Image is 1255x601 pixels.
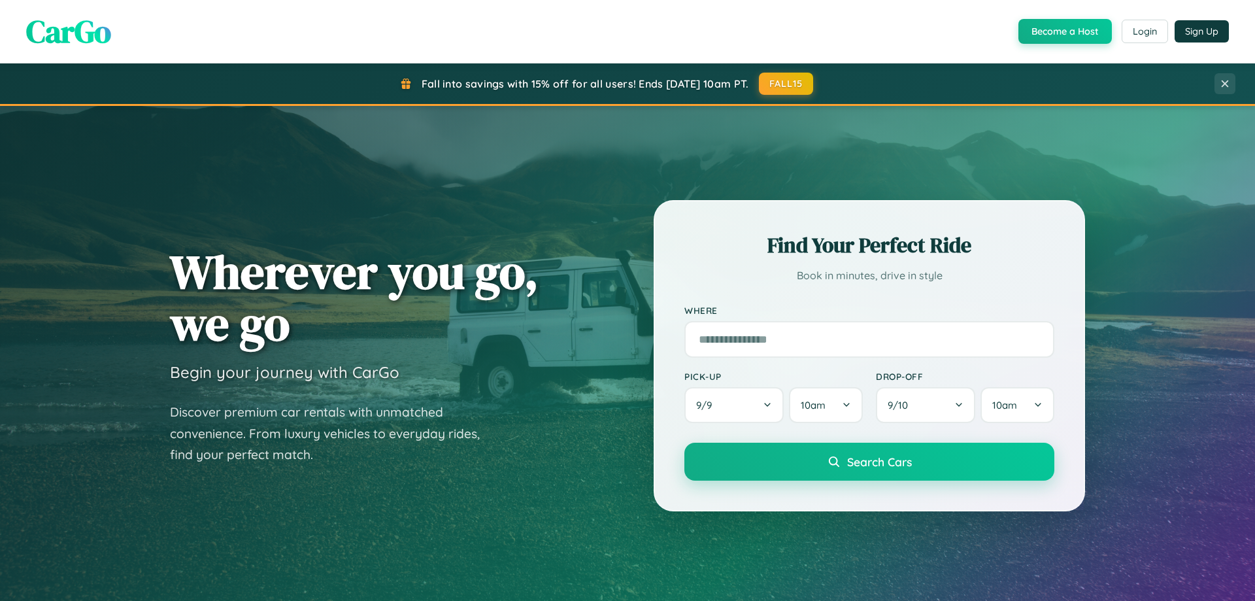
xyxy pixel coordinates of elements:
[170,246,539,349] h1: Wherever you go, we go
[684,231,1054,260] h2: Find Your Perfect Ride
[684,387,784,423] button: 9/9
[1122,20,1168,43] button: Login
[876,371,1054,382] label: Drop-off
[759,73,814,95] button: FALL15
[170,362,399,382] h3: Begin your journey with CarGo
[992,399,1017,411] span: 10am
[1175,20,1229,43] button: Sign Up
[26,10,111,53] span: CarGo
[847,455,912,469] span: Search Cars
[801,399,826,411] span: 10am
[888,399,914,411] span: 9 / 10
[876,387,975,423] button: 9/10
[980,387,1054,423] button: 10am
[684,443,1054,481] button: Search Cars
[170,402,497,466] p: Discover premium car rentals with unmatched convenience. From luxury vehicles to everyday rides, ...
[1018,19,1112,44] button: Become a Host
[422,77,749,90] span: Fall into savings with 15% off for all users! Ends [DATE] 10am PT.
[789,387,863,423] button: 10am
[696,399,718,411] span: 9 / 9
[684,266,1054,285] p: Book in minutes, drive in style
[684,371,863,382] label: Pick-up
[684,305,1054,316] label: Where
